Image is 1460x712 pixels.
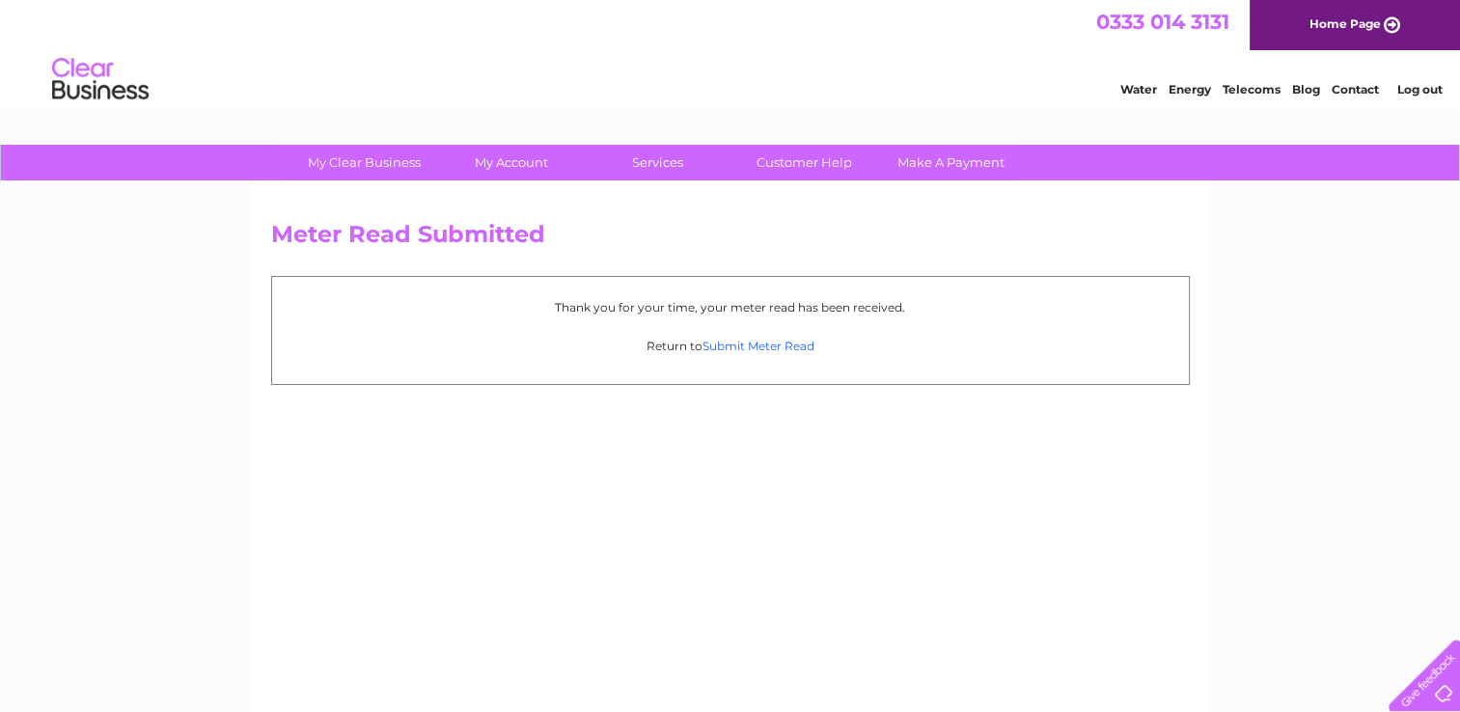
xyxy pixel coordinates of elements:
[431,145,591,180] a: My Account
[285,145,444,180] a: My Clear Business
[1096,10,1229,34] a: 0333 014 3131
[282,298,1179,316] p: Thank you for your time, your meter read has been received.
[1292,82,1320,96] a: Blog
[282,337,1179,355] p: Return to
[275,11,1187,94] div: Clear Business is a trading name of Verastar Limited (registered in [GEOGRAPHIC_DATA] No. 3667643...
[1396,82,1442,96] a: Log out
[1169,82,1211,96] a: Energy
[271,221,1190,258] h2: Meter Read Submitted
[1332,82,1379,96] a: Contact
[871,145,1031,180] a: Make A Payment
[578,145,737,180] a: Services
[51,50,150,109] img: logo.png
[725,145,884,180] a: Customer Help
[1120,82,1157,96] a: Water
[1223,82,1281,96] a: Telecoms
[702,339,814,353] a: Submit Meter Read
